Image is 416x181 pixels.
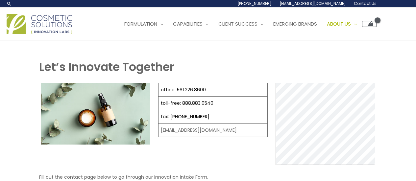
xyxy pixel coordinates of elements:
td: [EMAIL_ADDRESS][DOMAIN_NAME] [159,124,268,137]
a: fax: [PHONE_NUMBER] [161,113,209,120]
span: Capabilities [173,20,203,27]
span: Contact Us [354,1,377,6]
a: Emerging Brands [268,14,322,34]
a: office: 561.226.8600 [161,86,206,93]
a: View Shopping Cart, empty [362,21,377,27]
span: [EMAIL_ADDRESS][DOMAIN_NAME] [280,1,346,6]
a: Search icon link [7,1,12,6]
span: Emerging Brands [273,20,317,27]
strong: Let’s Innovate Together [39,59,174,75]
img: Contact page image for private label skincare manufacturer Cosmetic solutions shows a skin care b... [41,83,150,145]
a: Capabilities [168,14,213,34]
span: [PHONE_NUMBER] [237,1,272,6]
a: toll-free: 888.883.0540 [161,100,213,106]
img: Cosmetic Solutions Logo [7,14,72,34]
span: About Us [327,20,351,27]
span: Formulation [124,20,157,27]
span: Client Success [218,20,257,27]
a: Client Success [213,14,268,34]
a: Formulation [119,14,168,34]
nav: Site Navigation [114,14,377,34]
a: About Us [322,14,362,34]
